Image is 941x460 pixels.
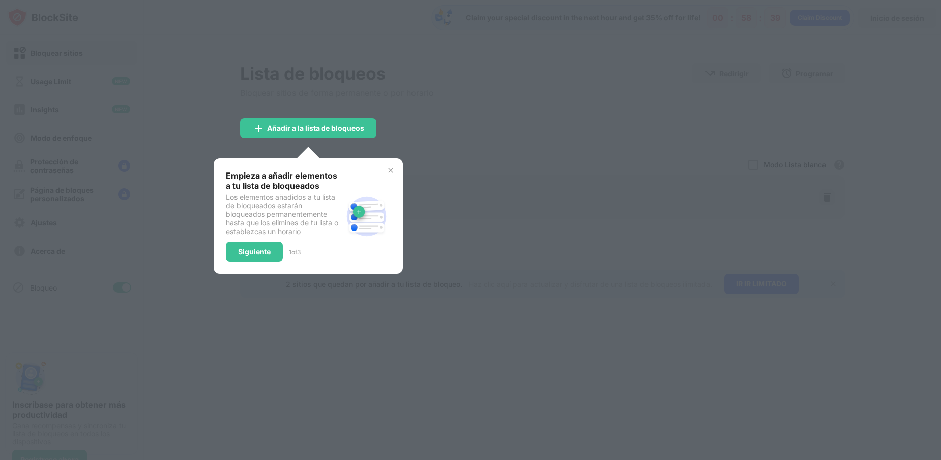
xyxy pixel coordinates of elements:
img: block-site.svg [342,192,391,241]
div: Los elementos añadidos a tu lista de bloqueados estarán bloqueados permanentemente hasta que los ... [226,193,342,236]
img: x-button.svg [387,166,395,175]
div: 1 of 3 [289,248,301,256]
div: Siguiente [238,248,271,256]
div: Añadir a la lista de bloqueos [267,124,364,132]
div: Empieza a añadir elementos a tu lista de bloqueados [226,170,342,191]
